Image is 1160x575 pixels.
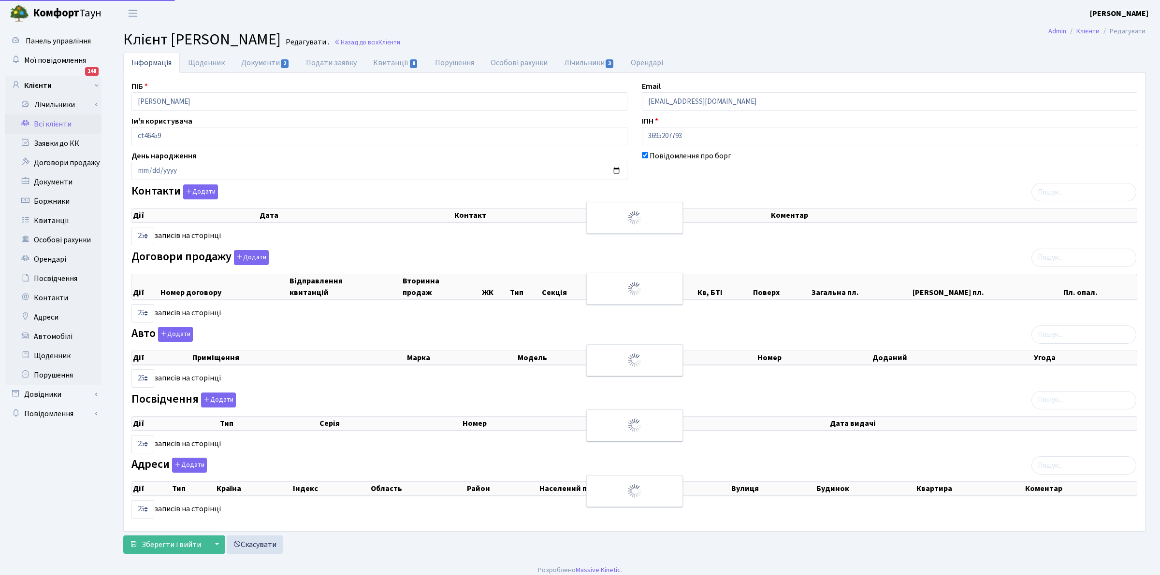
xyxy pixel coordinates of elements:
[180,53,233,73] a: Щоденник
[131,327,193,342] label: Авто
[402,274,481,299] th: Вторинна продаж
[576,565,621,575] a: Massive Kinetic
[24,55,86,66] span: Мої повідомлення
[627,210,642,225] img: Обробка...
[1034,21,1160,42] nav: breadcrumb
[1076,26,1100,36] a: Клієнти
[131,304,154,323] select: записів на сторінці
[123,535,207,554] button: Зберегти і вийти
[131,304,221,323] label: записів на сторінці
[5,269,101,288] a: Посвідчення
[5,288,101,308] a: Контакти
[5,404,101,423] a: Повідомлення
[142,539,201,550] span: Зберегти і вийти
[123,53,180,73] a: Інформація
[159,274,289,299] th: Номер договору
[5,365,101,385] a: Порушення
[5,230,101,250] a: Особові рахунки
[281,59,289,68] span: 2
[170,456,207,473] a: Додати
[131,150,196,162] label: День народження
[292,482,370,495] th: Індекс
[181,183,218,200] a: Додати
[131,393,236,407] label: Посвідчення
[5,385,101,404] a: Довідники
[5,327,101,346] a: Автомобілі
[132,209,259,222] th: Дії
[642,115,658,127] label: ІПН
[1100,26,1145,37] li: Редагувати
[227,535,283,554] a: Скасувати
[5,134,101,153] a: Заявки до КК
[131,435,221,453] label: записів на сторінці
[541,274,596,299] th: Секція
[259,209,453,222] th: Дата
[466,482,538,495] th: Район
[623,53,671,73] a: Орендарі
[131,250,269,265] label: Договори продажу
[915,482,1024,495] th: Квартира
[131,227,154,245] select: записів на сторінці
[131,184,218,199] label: Контакти
[538,482,730,495] th: Населений пункт
[627,418,642,433] img: Обробка...
[370,482,466,495] th: Область
[1062,274,1137,299] th: Пл. опал.
[481,274,508,299] th: ЖК
[319,417,462,430] th: Серія
[630,417,829,430] th: Видано
[756,351,871,365] th: Номер
[365,53,426,73] a: Квитанції
[234,250,269,265] button: Договори продажу
[5,31,101,51] a: Панель управління
[172,458,207,473] button: Адреси
[1033,351,1137,365] th: Угода
[517,351,655,365] th: Модель
[752,274,811,299] th: Поверх
[289,274,402,299] th: Відправлення квитанцій
[201,393,236,407] button: Посвідчення
[1031,391,1136,409] input: Пошук...
[131,115,192,127] label: Ім'я користувача
[650,150,731,162] label: Повідомлення про борг
[121,5,145,21] button: Переключити навігацію
[33,5,79,21] b: Комфорт
[131,435,154,453] select: записів на сторінці
[5,76,101,95] a: Клієнти
[627,483,642,499] img: Обробка...
[5,114,101,134] a: Всі клієнти
[811,274,912,299] th: Загальна пл.
[216,482,292,495] th: Країна
[171,482,216,495] th: Тип
[334,38,400,47] a: Назад до всіхКлієнти
[696,274,752,299] th: Кв, БТІ
[131,369,221,388] label: записів на сторінці
[232,248,269,265] a: Додати
[85,67,99,76] div: 148
[5,250,101,269] a: Орендарі
[462,417,630,430] th: Номер
[627,281,642,296] img: Обробка...
[453,209,770,222] th: Контакт
[219,417,319,430] th: Тип
[406,351,517,365] th: Марка
[556,53,623,73] a: Лічильники
[131,458,207,473] label: Адреси
[5,346,101,365] a: Щоденник
[199,391,236,407] a: Додати
[131,500,154,519] select: записів на сторінці
[815,482,915,495] th: Будинок
[378,38,400,47] span: Клієнти
[1024,482,1137,495] th: Коментар
[33,5,101,22] span: Таун
[410,59,418,68] span: 8
[642,81,661,92] label: Email
[131,369,154,388] select: записів на сторінці
[26,36,91,46] span: Панель управління
[158,327,193,342] button: Авто
[5,192,101,211] a: Боржники
[132,351,191,365] th: Дії
[131,500,221,519] label: записів на сторінці
[233,53,298,73] a: Документи
[123,28,281,51] span: Клієнт [PERSON_NAME]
